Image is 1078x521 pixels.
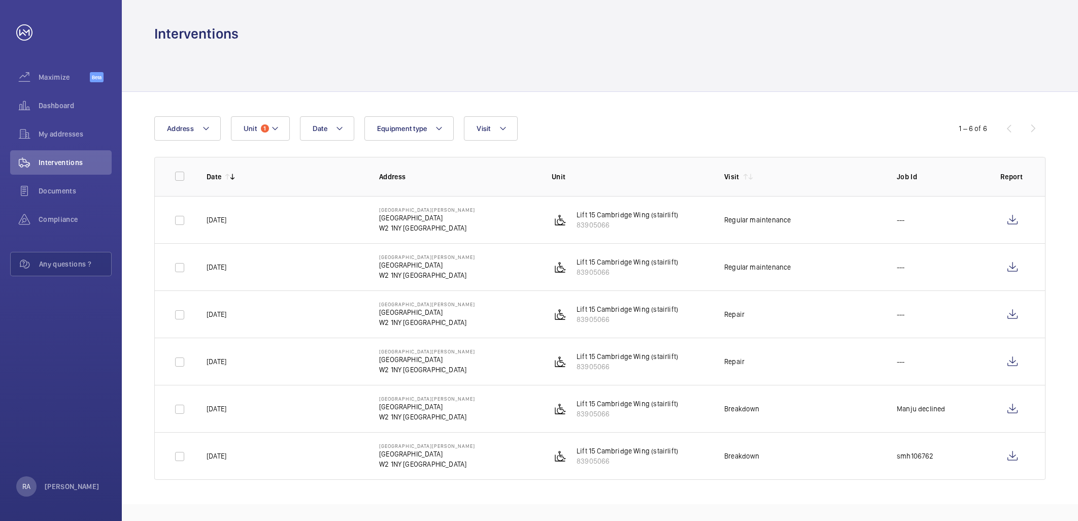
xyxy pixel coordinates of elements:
[577,409,678,419] p: 83905066
[207,172,221,182] p: Date
[154,116,221,141] button: Address
[39,101,112,111] span: Dashboard
[379,260,475,270] p: [GEOGRAPHIC_DATA]
[39,214,112,224] span: Compliance
[554,214,566,226] img: platform_lift.svg
[207,451,226,461] p: [DATE]
[90,72,104,82] span: Beta
[897,356,905,367] p: ---
[379,270,475,280] p: W2 1NY [GEOGRAPHIC_DATA]
[379,354,475,365] p: [GEOGRAPHIC_DATA]
[724,309,745,319] div: Repair
[554,308,566,320] img: platform_lift.svg
[959,123,987,134] div: 1 – 6 of 6
[724,262,791,272] div: Regular maintenance
[207,309,226,319] p: [DATE]
[1000,172,1025,182] p: Report
[577,446,678,456] p: Lift 15 Cambridge Wing (stairlift)
[724,356,745,367] div: Repair
[577,220,678,230] p: 83905066
[577,314,678,324] p: 83905066
[554,450,566,462] img: platform_lift.svg
[45,481,99,492] p: [PERSON_NAME]
[724,215,791,225] div: Regular maintenance
[577,456,678,466] p: 83905066
[300,116,354,141] button: Date
[577,210,678,220] p: Lift 15 Cambridge Wing (stairlift)
[379,412,475,422] p: W2 1NY [GEOGRAPHIC_DATA]
[207,356,226,367] p: [DATE]
[379,459,475,469] p: W2 1NY [GEOGRAPHIC_DATA]
[724,404,760,414] div: Breakdown
[39,157,112,168] span: Interventions
[261,124,269,133] span: 1
[897,451,934,461] p: smh106762
[379,348,475,354] p: [GEOGRAPHIC_DATA][PERSON_NAME]
[379,172,535,182] p: Address
[577,267,678,277] p: 83905066
[379,443,475,449] p: [GEOGRAPHIC_DATA][PERSON_NAME]
[897,262,905,272] p: ---
[379,223,475,233] p: W2 1NY [GEOGRAPHIC_DATA]
[897,309,905,319] p: ---
[577,362,678,372] p: 83905066
[379,396,475,402] p: [GEOGRAPHIC_DATA][PERSON_NAME]
[379,402,475,412] p: [GEOGRAPHIC_DATA]
[39,186,112,196] span: Documents
[379,301,475,307] p: [GEOGRAPHIC_DATA][PERSON_NAME]
[577,304,678,314] p: Lift 15 Cambridge Wing (stairlift)
[577,399,678,409] p: Lift 15 Cambridge Wing (stairlift)
[39,129,112,139] span: My addresses
[167,124,194,133] span: Address
[724,172,739,182] p: Visit
[554,403,566,415] img: platform_lift.svg
[379,365,475,375] p: W2 1NY [GEOGRAPHIC_DATA]
[379,317,475,328] p: W2 1NY [GEOGRAPHIC_DATA]
[244,124,257,133] span: Unit
[577,257,678,267] p: Lift 15 Cambridge Wing (stairlift)
[554,261,566,273] img: platform_lift.svg
[554,355,566,368] img: platform_lift.svg
[231,116,290,141] button: Unit1
[464,116,517,141] button: Visit
[552,172,708,182] p: Unit
[897,215,905,225] p: ---
[377,124,427,133] span: Equipment type
[39,259,111,269] span: Any questions ?
[154,24,239,43] h1: Interventions
[364,116,454,141] button: Equipment type
[207,215,226,225] p: [DATE]
[897,404,946,414] p: Manju declined
[207,404,226,414] p: [DATE]
[39,72,90,82] span: Maximize
[379,449,475,459] p: [GEOGRAPHIC_DATA]
[724,451,760,461] div: Breakdown
[207,262,226,272] p: [DATE]
[897,172,984,182] p: Job Id
[379,254,475,260] p: [GEOGRAPHIC_DATA][PERSON_NAME]
[22,481,30,492] p: RA
[379,213,475,223] p: [GEOGRAPHIC_DATA]
[313,124,327,133] span: Date
[577,351,678,362] p: Lift 15 Cambridge Wing (stairlift)
[379,307,475,317] p: [GEOGRAPHIC_DATA]
[477,124,490,133] span: Visit
[379,207,475,213] p: [GEOGRAPHIC_DATA][PERSON_NAME]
